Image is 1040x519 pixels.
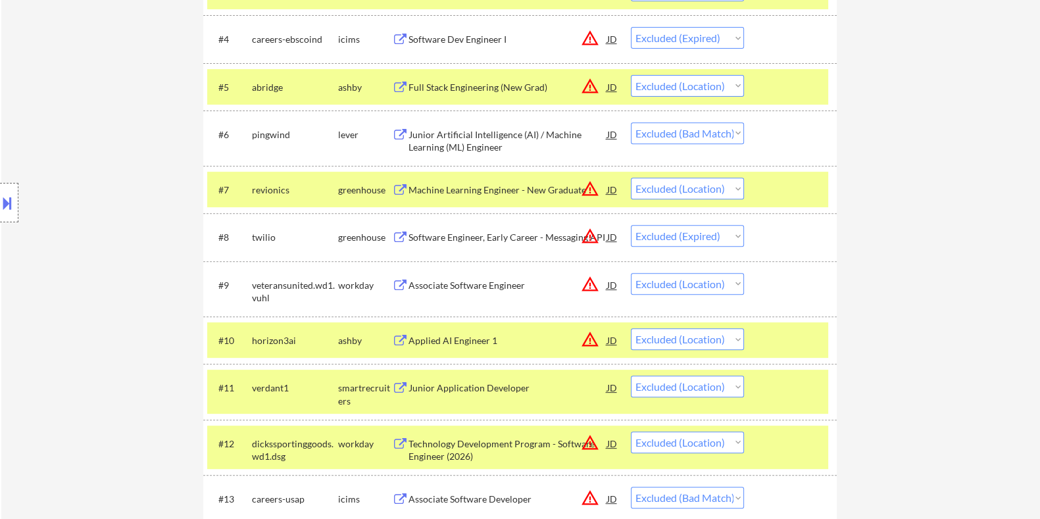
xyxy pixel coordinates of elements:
div: JD [605,75,618,99]
div: Machine Learning Engineer - New Graduate [408,184,607,197]
div: #10 [218,334,241,347]
div: greenhouse [337,231,391,244]
div: careers-usap [251,493,337,506]
div: ashby [337,334,391,347]
button: warning_amber [580,489,599,507]
div: icims [337,493,391,506]
div: icims [337,33,391,46]
div: twilio [251,231,337,244]
button: warning_amber [580,77,599,95]
div: veteransunited.wd1.vuhl [251,279,337,305]
button: warning_amber [580,227,599,245]
div: JD [605,376,618,399]
div: pingwind [251,128,337,141]
div: JD [605,178,618,201]
div: lever [337,128,391,141]
div: Associate Software Developer [408,493,607,506]
div: JD [605,487,618,510]
div: #11 [218,382,241,395]
button: warning_amber [580,180,599,198]
div: Junior Application Developer [408,382,607,395]
button: warning_amber [580,330,599,349]
button: warning_amber [580,29,599,47]
div: #13 [218,493,241,506]
div: Junior Artificial Intelligence (AI) / Machine Learning (ML) Engineer [408,128,607,154]
div: JD [605,27,618,51]
div: JD [605,432,618,455]
div: revionics [251,184,337,197]
div: greenhouse [337,184,391,197]
div: horizon3ai [251,334,337,347]
div: workday [337,279,391,292]
div: Associate Software Engineer [408,279,607,292]
div: Full Stack Engineering (New Grad) [408,81,607,94]
div: Applied AI Engineer 1 [408,334,607,347]
div: #12 [218,437,241,451]
div: JD [605,225,618,249]
div: Software Engineer, Early Career - Messaging API [408,231,607,244]
div: abridge [251,81,337,94]
div: JD [605,122,618,146]
div: verdant1 [251,382,337,395]
div: Technology Development Program - Software Engineer (2026) [408,437,607,463]
div: ashby [337,81,391,94]
div: careers-ebscoind [251,33,337,46]
button: warning_amber [580,433,599,452]
div: Software Dev Engineer I [408,33,607,46]
div: smartrecruiters [337,382,391,407]
div: #4 [218,33,241,46]
div: JD [605,328,618,352]
div: dickssportinggoods.wd1.dsg [251,437,337,463]
div: JD [605,273,618,297]
div: workday [337,437,391,451]
button: warning_amber [580,275,599,293]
